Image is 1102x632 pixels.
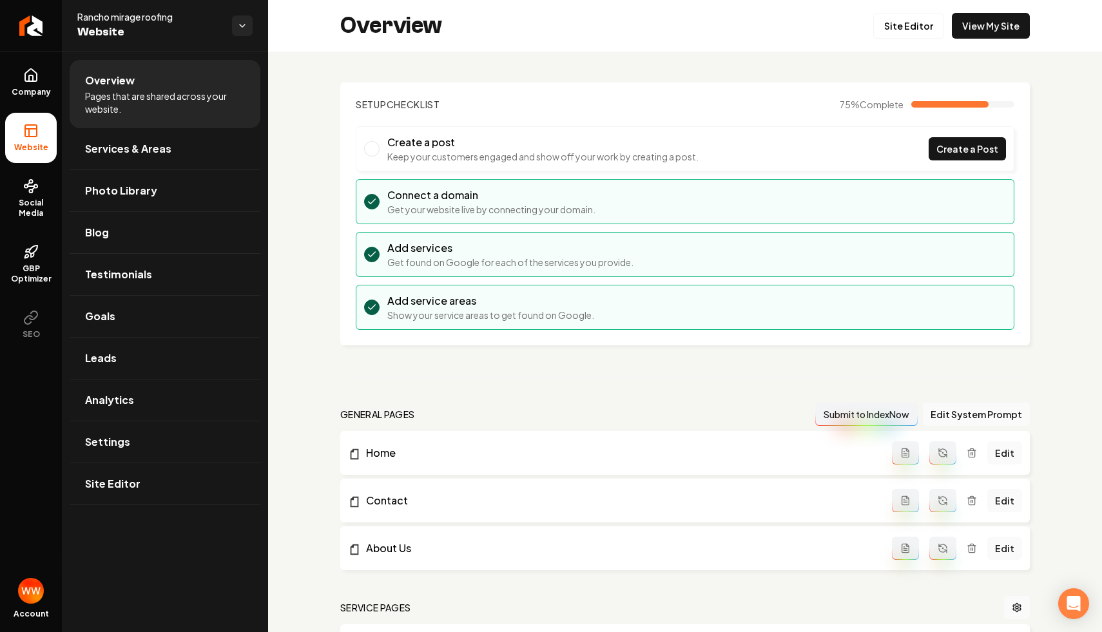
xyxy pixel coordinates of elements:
[85,183,157,198] span: Photo Library
[892,441,919,464] button: Add admin page prompt
[70,296,260,337] a: Goals
[840,98,904,111] span: 75 %
[70,170,260,211] a: Photo Library
[987,489,1022,512] a: Edit
[340,408,415,421] h2: general pages
[387,135,699,150] h3: Create a post
[70,254,260,295] a: Testimonials
[19,15,43,36] img: Rebolt Logo
[387,150,699,163] p: Keep your customers engaged and show off your work by creating a post.
[356,99,387,110] span: Setup
[340,13,442,39] h2: Overview
[70,128,260,169] a: Services & Areas
[987,441,1022,464] a: Edit
[387,256,633,269] p: Get found on Google for each of the services you provide.
[936,142,998,156] span: Create a Post
[348,445,892,461] a: Home
[5,263,57,284] span: GBP Optimizer
[860,99,904,110] span: Complete
[85,225,109,240] span: Blog
[85,476,140,492] span: Site Editor
[77,10,222,23] span: Rancho mirage roofing
[348,493,892,508] a: Contact
[1058,588,1089,619] div: Open Intercom Messenger
[18,578,44,604] button: Open user button
[387,240,633,256] h3: Add services
[70,379,260,421] a: Analytics
[14,609,49,619] span: Account
[929,137,1006,160] a: Create a Post
[348,541,892,556] a: About Us
[85,90,245,115] span: Pages that are shared across your website.
[5,234,57,294] a: GBP Optimizer
[356,98,440,111] h2: Checklist
[340,601,411,614] h2: Service Pages
[892,537,919,560] button: Add admin page prompt
[18,578,44,604] img: Will Wallace
[387,187,595,203] h3: Connect a domain
[85,267,152,282] span: Testimonials
[987,537,1022,560] a: Edit
[5,198,57,218] span: Social Media
[70,463,260,504] a: Site Editor
[85,309,115,324] span: Goals
[85,73,135,88] span: Overview
[952,13,1030,39] a: View My Site
[387,309,594,321] p: Show your service areas to get found on Google.
[17,329,45,340] span: SEO
[815,403,918,426] button: Submit to IndexNow
[6,87,56,97] span: Company
[5,57,57,108] a: Company
[70,212,260,253] a: Blog
[85,350,117,366] span: Leads
[923,403,1030,426] button: Edit System Prompt
[85,434,130,450] span: Settings
[5,168,57,229] a: Social Media
[387,203,595,216] p: Get your website live by connecting your domain.
[892,489,919,512] button: Add admin page prompt
[387,293,594,309] h3: Add service areas
[5,300,57,350] button: SEO
[77,23,222,41] span: Website
[9,142,53,153] span: Website
[85,392,134,408] span: Analytics
[70,421,260,463] a: Settings
[85,141,171,157] span: Services & Areas
[873,13,944,39] a: Site Editor
[70,338,260,379] a: Leads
